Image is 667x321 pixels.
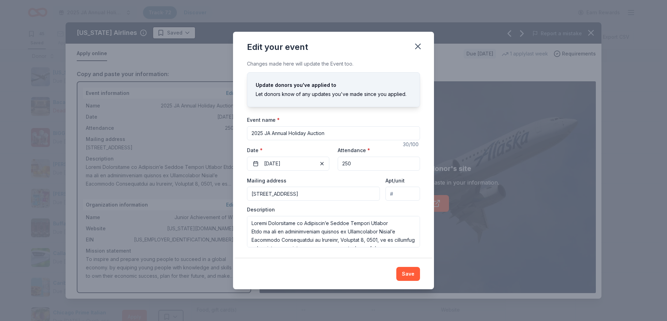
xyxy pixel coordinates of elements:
[247,206,275,213] label: Description
[247,157,329,171] button: [DATE]
[338,147,370,154] label: Attendance
[256,90,411,98] div: Let donors know of any updates you've made since you applied.
[403,140,420,149] div: 30 /100
[338,157,420,171] input: 20
[247,126,420,140] input: Spring Fundraiser
[247,117,280,124] label: Event name
[247,216,420,247] textarea: Loremi Dolorsitame co Adipiscin’e Seddoe Tempori Utlabor Etdo ma ali en adminimveniam quisnos ex ...
[385,177,405,184] label: Apt/unit
[247,187,380,201] input: Enter a US address
[247,177,286,184] label: Mailing address
[396,267,420,281] button: Save
[247,42,308,53] div: Edit your event
[247,147,329,154] label: Date
[247,60,420,68] div: Changes made here will update the Event too.
[256,81,411,89] div: Update donors you've applied to
[385,187,420,201] input: #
